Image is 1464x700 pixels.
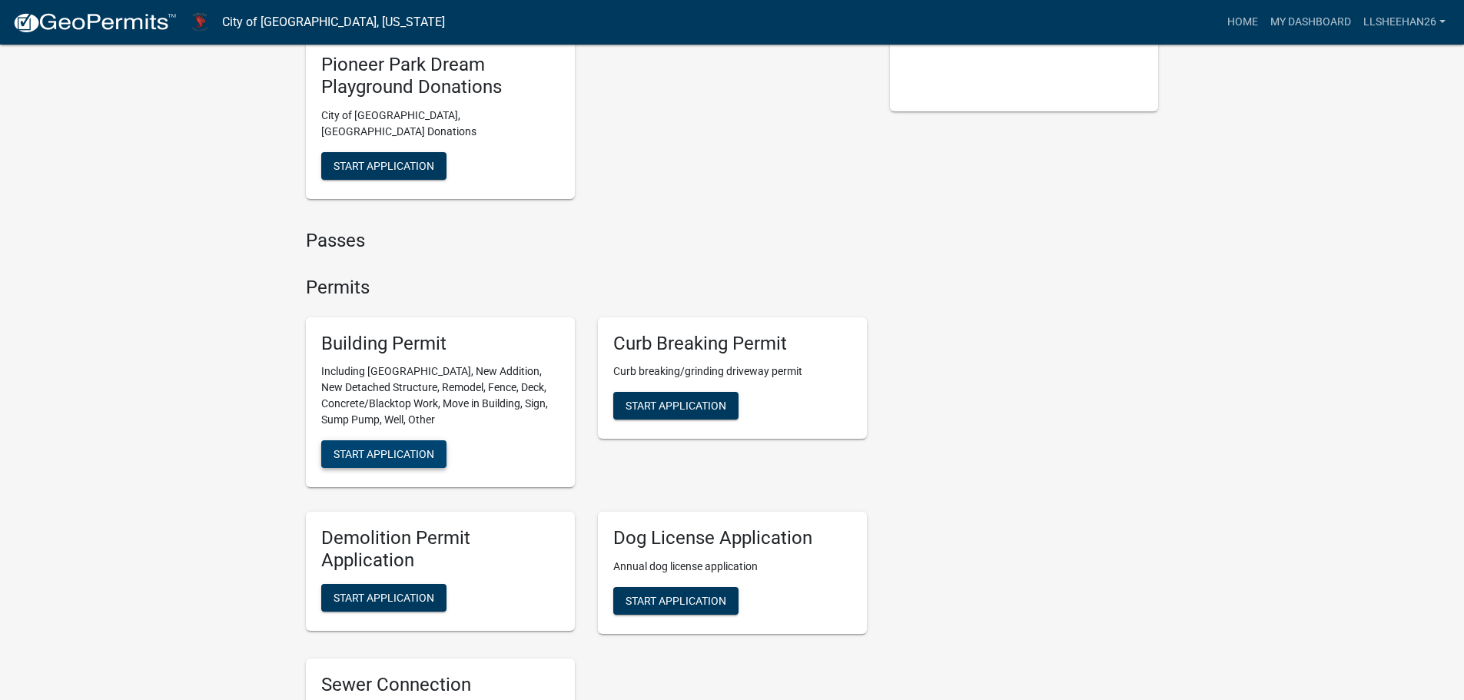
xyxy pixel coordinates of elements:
button: Start Application [613,392,739,420]
button: Start Application [613,587,739,615]
h5: Pioneer Park Dream Playground Donations [321,54,559,98]
a: My Dashboard [1264,8,1357,37]
h5: Sewer Connection [321,674,559,696]
img: City of Harlan, Iowa [189,12,210,32]
button: Start Application [321,440,447,468]
button: Start Application [321,152,447,180]
span: Start Application [334,160,434,172]
p: Curb breaking/grinding driveway permit [613,363,852,380]
p: Annual dog license application [613,559,852,575]
h4: Permits [306,277,867,299]
span: Start Application [334,448,434,460]
a: City of [GEOGRAPHIC_DATA], [US_STATE] [222,9,445,35]
h5: Dog License Application [613,527,852,549]
span: Start Application [626,400,726,412]
a: Home [1221,8,1264,37]
p: Including [GEOGRAPHIC_DATA], New Addition, New Detached Structure, Remodel, Fence, Deck, Concrete... [321,363,559,428]
h4: Passes [306,230,867,252]
span: Start Application [334,592,434,604]
a: llsheehan26 [1357,8,1452,37]
p: City of [GEOGRAPHIC_DATA], [GEOGRAPHIC_DATA] Donations [321,108,559,140]
h5: Curb Breaking Permit [613,333,852,355]
span: Start Application [626,595,726,607]
h5: Demolition Permit Application [321,527,559,572]
button: Start Application [321,584,447,612]
h5: Building Permit [321,333,559,355]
